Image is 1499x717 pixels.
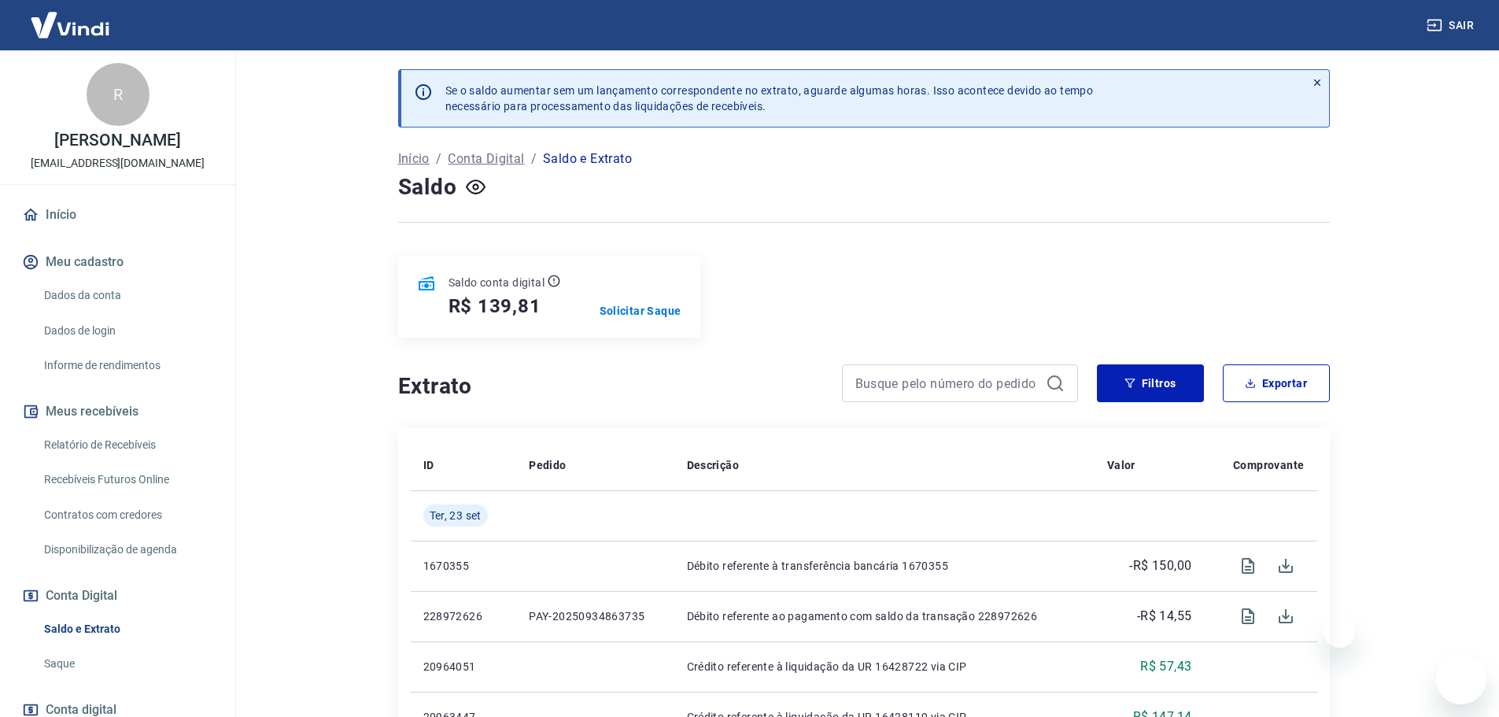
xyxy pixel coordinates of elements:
[1137,607,1192,626] p: -R$ 14,55
[38,499,216,531] a: Contratos com credores
[423,659,504,674] p: 20964051
[87,63,150,126] div: R
[19,394,216,429] button: Meus recebíveis
[1423,11,1480,40] button: Sair
[855,371,1039,395] input: Busque pelo número do pedido
[687,659,1082,674] p: Crédito referente à liquidação da UR 16428722 via CIP
[449,275,545,290] p: Saldo conta digital
[1229,547,1267,585] span: Visualizar
[38,349,216,382] a: Informe de rendimentos
[423,457,434,473] p: ID
[1229,597,1267,635] span: Visualizar
[1324,616,1355,648] iframe: Fechar mensagem
[38,464,216,496] a: Recebíveis Futuros Online
[687,457,740,473] p: Descrição
[531,150,537,168] p: /
[19,1,121,49] img: Vindi
[529,457,566,473] p: Pedido
[687,558,1082,574] p: Débito referente à transferência bancária 1670355
[1267,547,1305,585] span: Download
[31,155,205,172] p: [EMAIL_ADDRESS][DOMAIN_NAME]
[38,648,216,680] a: Saque
[1233,457,1304,473] p: Comprovante
[398,371,823,402] h4: Extrato
[38,429,216,461] a: Relatório de Recebíveis
[19,245,216,279] button: Meu cadastro
[1436,654,1486,704] iframe: Botão para abrir a janela de mensagens
[38,534,216,566] a: Disponibilização de agenda
[398,172,457,203] h4: Saldo
[38,279,216,312] a: Dados da conta
[1107,457,1135,473] p: Valor
[19,198,216,232] a: Início
[543,150,632,168] p: Saldo e Extrato
[1140,657,1191,676] p: R$ 57,43
[529,608,661,624] p: PAY-20250934863735
[423,558,504,574] p: 1670355
[449,294,541,319] h5: R$ 139,81
[423,608,504,624] p: 228972626
[436,150,441,168] p: /
[38,613,216,645] a: Saldo e Extrato
[1097,364,1204,402] button: Filtros
[687,608,1082,624] p: Débito referente ao pagamento com saldo da transação 228972626
[1129,556,1191,575] p: -R$ 150,00
[19,578,216,613] button: Conta Digital
[1267,597,1305,635] span: Download
[430,508,482,523] span: Ter, 23 set
[54,132,180,149] p: [PERSON_NAME]
[445,83,1094,114] p: Se o saldo aumentar sem um lançamento correspondente no extrato, aguarde algumas horas. Isso acon...
[448,150,524,168] a: Conta Digital
[398,150,430,168] a: Início
[38,315,216,347] a: Dados de login
[1223,364,1330,402] button: Exportar
[600,303,681,319] a: Solicitar Saque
